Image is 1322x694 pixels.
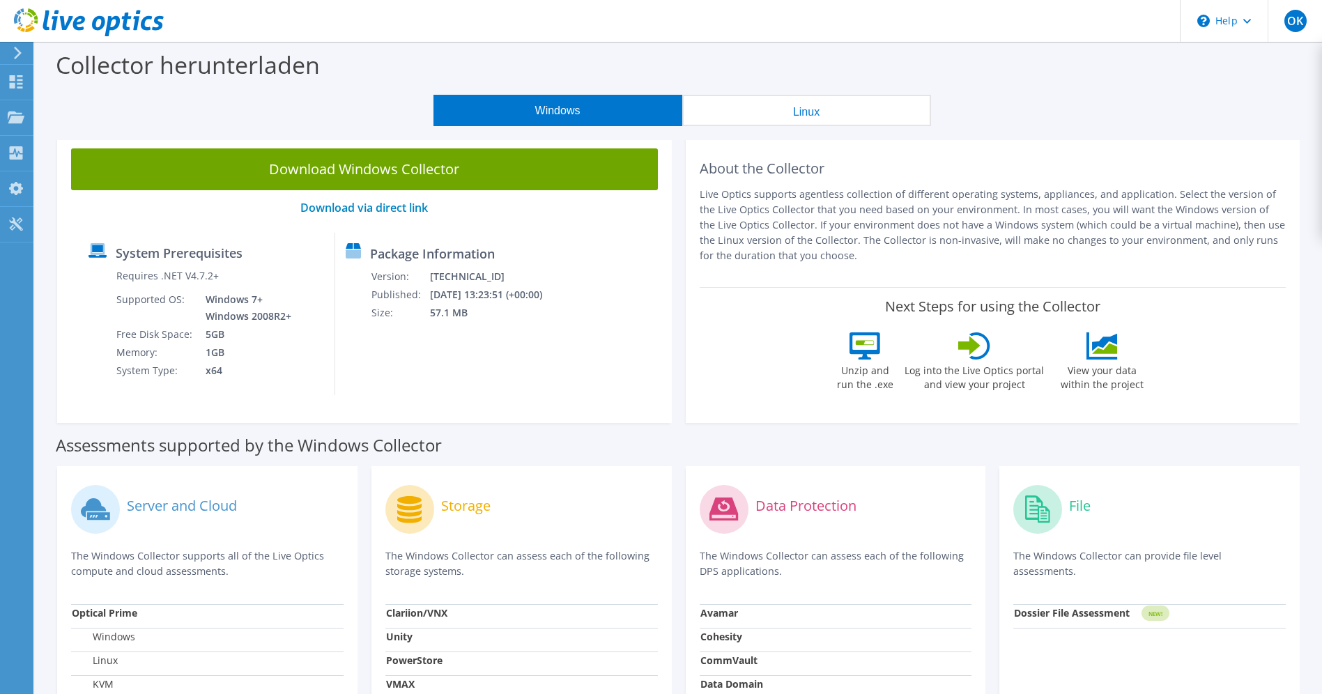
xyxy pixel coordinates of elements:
[700,606,738,619] strong: Avamar
[195,362,294,380] td: x64
[904,360,1045,392] label: Log into the Live Optics portal and view your project
[72,677,114,691] label: KVM
[386,654,443,667] strong: PowerStore
[371,268,429,286] td: Version:
[195,325,294,344] td: 5GB
[700,677,763,691] strong: Data Domain
[71,548,344,579] p: The Windows Collector supports all of the Live Optics compute and cloud assessments.
[386,630,413,643] strong: Unity
[371,286,429,304] td: Published:
[429,286,560,304] td: [DATE] 13:23:51 (+00:00)
[116,344,195,362] td: Memory:
[116,362,195,380] td: System Type:
[429,268,560,286] td: [TECHNICAL_ID]
[700,548,972,579] p: The Windows Collector can assess each of the following DPS applications.
[700,160,1286,177] h2: About the Collector
[72,606,137,619] strong: Optical Prime
[1148,610,1162,617] tspan: NEW!
[386,677,415,691] strong: VMAX
[441,499,491,513] label: Storage
[116,269,219,283] label: Requires .NET V4.7.2+
[1069,499,1091,513] label: File
[429,304,560,322] td: 57.1 MB
[755,499,856,513] label: Data Protection
[833,360,897,392] label: Unzip and run the .exe
[370,247,495,261] label: Package Information
[700,630,742,643] strong: Cohesity
[700,187,1286,263] p: Live Optics supports agentless collection of different operating systems, appliances, and applica...
[885,298,1100,315] label: Next Steps for using the Collector
[71,148,658,190] a: Download Windows Collector
[385,548,658,579] p: The Windows Collector can assess each of the following storage systems.
[72,630,135,644] label: Windows
[1013,548,1286,579] p: The Windows Collector can provide file level assessments.
[116,325,195,344] td: Free Disk Space:
[371,304,429,322] td: Size:
[72,654,118,668] label: Linux
[56,438,442,452] label: Assessments supported by the Windows Collector
[1014,606,1130,619] strong: Dossier File Assessment
[1197,15,1210,27] svg: \n
[195,291,294,325] td: Windows 7+ Windows 2008R2+
[127,499,237,513] label: Server and Cloud
[195,344,294,362] td: 1GB
[700,654,758,667] strong: CommVault
[56,49,320,81] label: Collector herunterladen
[116,291,195,325] td: Supported OS:
[682,95,931,126] button: Linux
[1052,360,1152,392] label: View your data within the project
[433,95,682,126] button: Windows
[116,246,243,260] label: System Prerequisites
[386,606,447,619] strong: Clariion/VNX
[1284,10,1307,32] span: OK
[300,200,428,215] a: Download via direct link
